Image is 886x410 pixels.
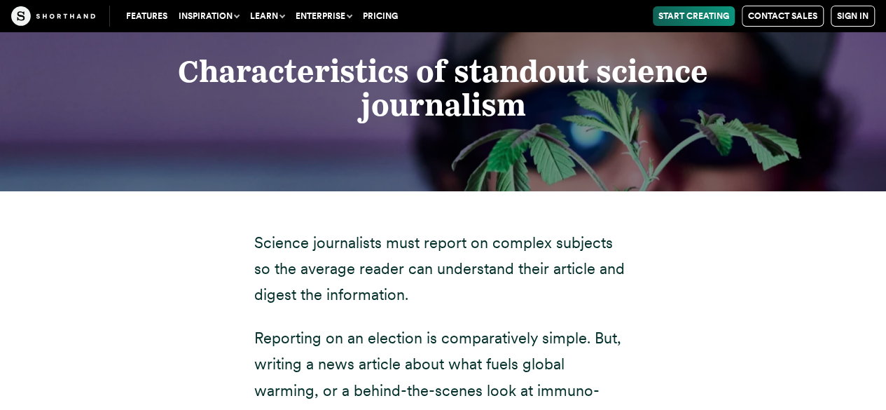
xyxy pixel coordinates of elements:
a: Start Creating [653,6,735,26]
button: Enterprise [290,6,357,26]
a: Contact Sales [742,6,824,27]
a: Features [120,6,173,26]
a: Sign in [831,6,875,27]
a: Pricing [357,6,403,26]
button: Inspiration [173,6,244,26]
p: Science journalists must report on complex subjects so the average reader can understand their ar... [254,230,632,308]
img: The Craft [11,6,95,26]
strong: Characteristics of standout science journalism [178,53,708,123]
button: Learn [244,6,290,26]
